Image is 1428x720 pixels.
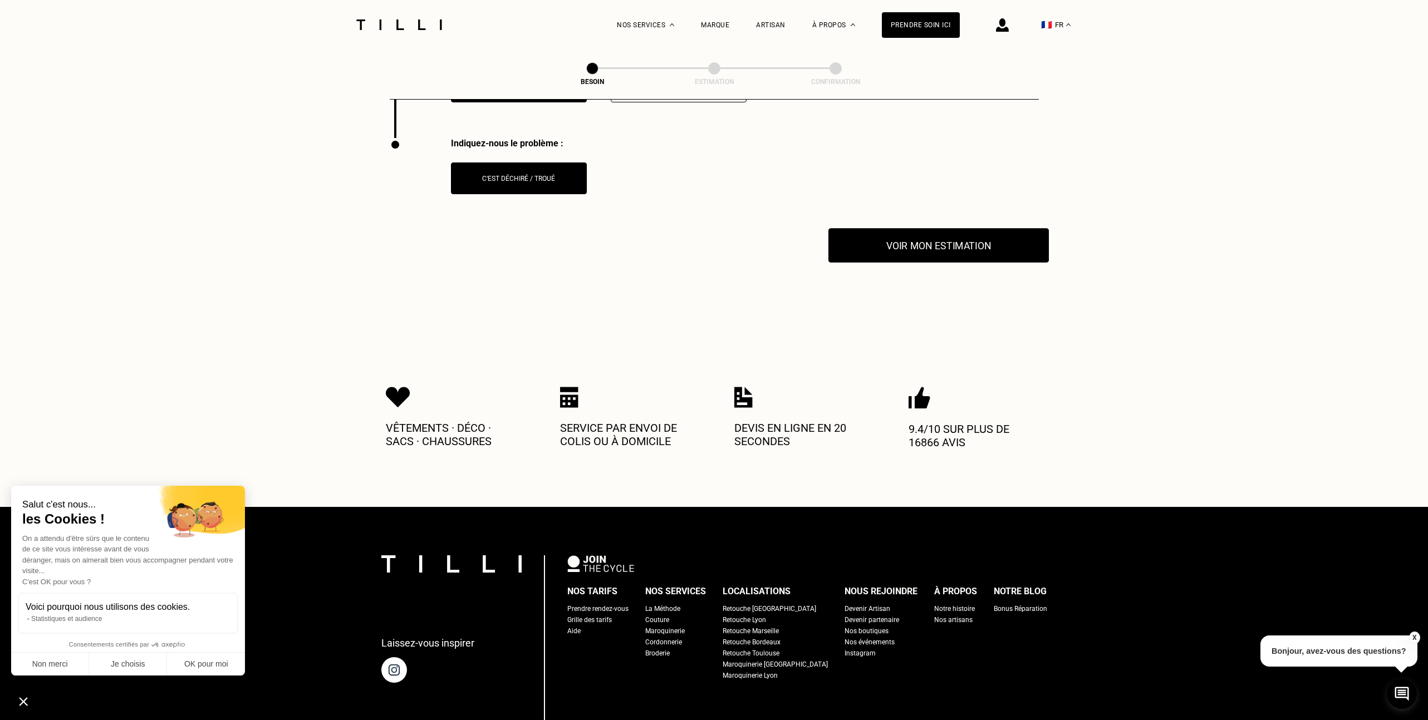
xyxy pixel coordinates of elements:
[845,583,917,600] div: Nous rejoindre
[567,583,617,600] div: Nos tarifs
[723,637,781,648] a: Retouche Bordeaux
[734,421,868,448] p: Devis en ligne en 20 secondes
[909,387,930,409] img: Icon
[845,637,895,648] a: Nos événements
[994,603,1047,614] a: Bonus Réparation
[645,614,669,625] a: Couture
[934,583,977,600] div: À propos
[645,603,680,614] a: La Méthode
[567,614,612,625] a: Grille des tarifs
[701,21,729,29] a: Marque
[567,625,581,637] a: Aide
[451,138,587,149] div: Indiquez-nous le problème :
[734,387,753,408] img: Icon
[381,555,522,573] img: logo Tilli
[723,603,816,614] a: Retouche [GEOGRAPHIC_DATA]
[1066,23,1071,26] img: menu déroulant
[845,648,876,659] a: Instagram
[381,637,474,649] p: Laissez-vous inspirer
[352,19,446,30] img: Logo du service de couturière Tilli
[994,583,1047,600] div: Notre blog
[723,670,778,681] a: Maroquinerie Lyon
[723,659,828,670] a: Maroquinerie [GEOGRAPHIC_DATA]
[645,625,685,637] a: Maroquinerie
[659,78,770,86] div: Estimation
[567,555,634,572] img: logo Join The Cycle
[537,78,648,86] div: Besoin
[1041,19,1052,30] span: 🇫🇷
[934,603,975,614] a: Notre histoire
[560,421,694,448] p: Service par envoi de colis ou à domicile
[1409,632,1420,644] button: X
[934,614,973,625] a: Nos artisans
[723,625,779,637] a: Retouche Marseille
[882,12,960,38] a: Prendre soin ici
[451,162,587,194] button: C‘est déchiré / troué
[645,648,670,659] a: Broderie
[381,657,407,683] img: page instagram de Tilli une retoucherie à domicile
[723,583,791,600] div: Localisations
[851,23,855,26] img: Menu déroulant à propos
[780,78,891,86] div: Confirmation
[723,614,766,625] a: Retouche Lyon
[723,648,779,659] a: Retouche Toulouse
[670,23,674,26] img: Menu déroulant
[645,583,706,600] div: Nos services
[645,637,682,648] a: Cordonnerie
[845,625,889,637] a: Nos boutiques
[909,422,1042,449] p: 9.4/10 sur plus de 16866 avis
[386,387,410,408] img: Icon
[996,18,1009,32] img: icône connexion
[845,614,899,625] a: Devenir partenaire
[1260,635,1417,667] p: Bonjour, avez-vous des questions?
[457,175,581,183] div: C‘est déchiré / troué
[560,387,578,408] img: Icon
[828,228,1049,263] button: Voir mon estimation
[567,603,629,614] a: Prendre rendez-vous
[386,421,519,448] p: Vêtements · Déco · Sacs · Chaussures
[845,603,890,614] a: Devenir Artisan
[756,21,786,29] a: Artisan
